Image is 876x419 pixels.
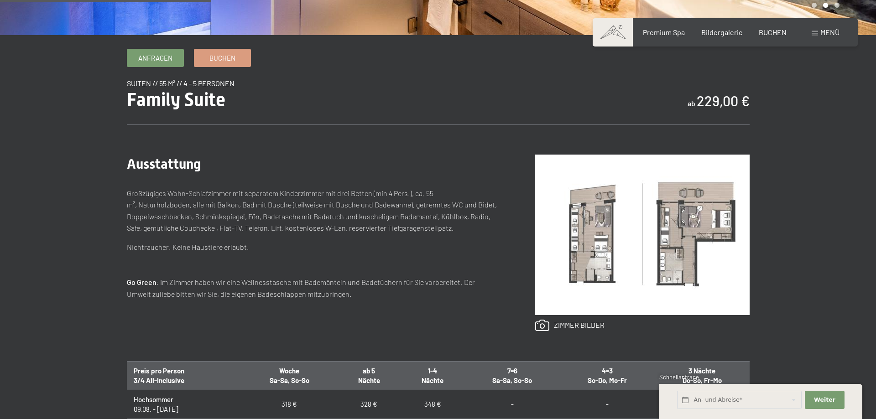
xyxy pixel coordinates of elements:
[337,390,401,419] td: 328 €
[127,187,499,234] p: Großzügiges Wohn-Schlafzimmer mit separatem Kinderzimmer mit drei Betten (min 4 Pers.), ca. 55 m²...
[464,390,560,419] td: -
[560,390,655,419] td: -
[337,361,401,390] th: ab 5 Nächte
[127,361,242,390] th: Preis pro Person 3/4 All-Inclusive
[127,89,225,110] span: Family Suite
[643,28,685,36] a: Premium Spa
[401,361,465,390] th: 1-4 Nächte
[814,396,835,404] span: Weiter
[464,361,560,390] th: 7=6 Sa-Sa, So-So
[127,278,156,286] strong: Go Green
[138,53,172,63] span: Anfragen
[127,156,201,172] span: Ausstattung
[759,28,787,36] a: BUCHEN
[127,390,242,419] td: 09.08. - [DATE]
[401,390,465,419] td: 348 €
[820,28,839,36] span: Menü
[209,53,235,63] span: Buchen
[655,390,750,419] td: -
[127,241,499,253] p: Nichtraucher. Keine Haustiere erlaubt.
[127,276,499,300] p: : Im Zimmer haben wir eine Wellnesstasche mit Bademänteln und Badetüchern für Sie vorbereitet. De...
[535,155,750,315] img: Family Suite
[127,49,183,67] a: Anfragen
[697,93,750,109] b: 229,00 €
[560,361,655,390] th: 4=3 So-Do, Mo-Fr
[659,373,699,381] span: Schnellanfrage
[655,361,750,390] th: 3 Nächte Do-So, Fr-Mo
[688,99,695,108] span: ab
[242,390,337,419] td: 318 €
[242,361,337,390] th: Woche Sa-Sa, So-So
[701,28,743,36] a: Bildergalerie
[134,395,173,403] strong: Hochsommer
[805,391,844,409] button: Weiter
[127,79,235,88] span: Suiten // 55 m² // 4 - 5 Personen
[194,49,250,67] a: Buchen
